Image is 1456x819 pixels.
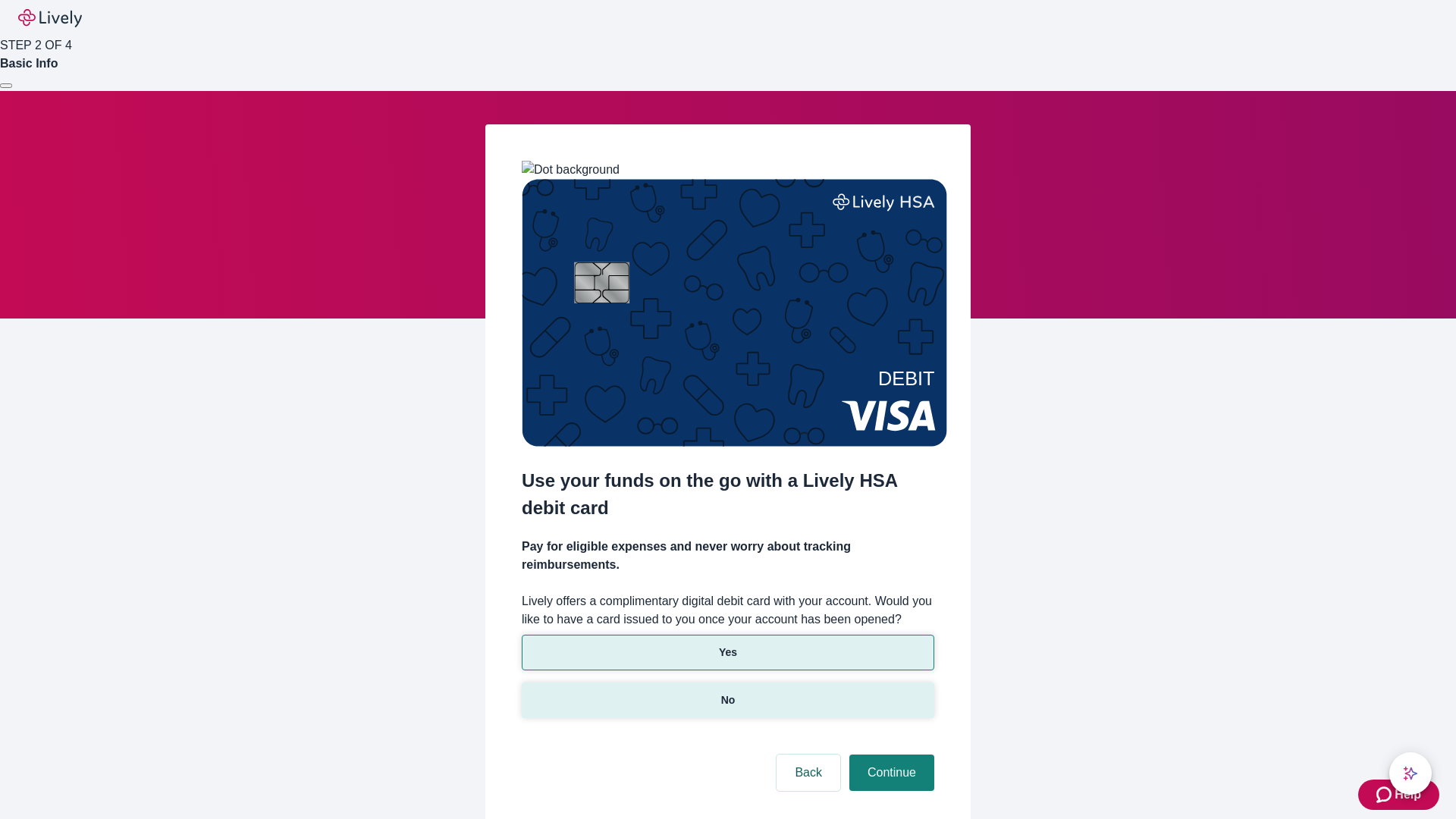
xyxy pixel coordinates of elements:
[1389,752,1432,795] button: chat
[849,755,934,791] button: Continue
[777,755,840,791] button: Back
[522,179,947,447] img: Debit card
[1376,786,1395,804] svg: Zendesk support icon
[522,538,934,574] h4: Pay for eligible expenses and never worry about tracking reimbursements.
[522,592,934,629] label: Lively offers a complimentary digital debit card with your account. Would you like to have a card...
[522,161,620,179] img: Dot background
[522,635,934,670] button: Yes
[721,692,736,708] p: No
[719,645,737,661] p: Yes
[18,9,82,27] img: Lively
[522,682,934,718] button: No
[522,467,934,522] h2: Use your funds on the go with a Lively HSA debit card
[1403,766,1418,781] svg: Lively AI Assistant
[1358,780,1439,810] button: Zendesk support iconHelp
[1395,786,1421,804] span: Help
